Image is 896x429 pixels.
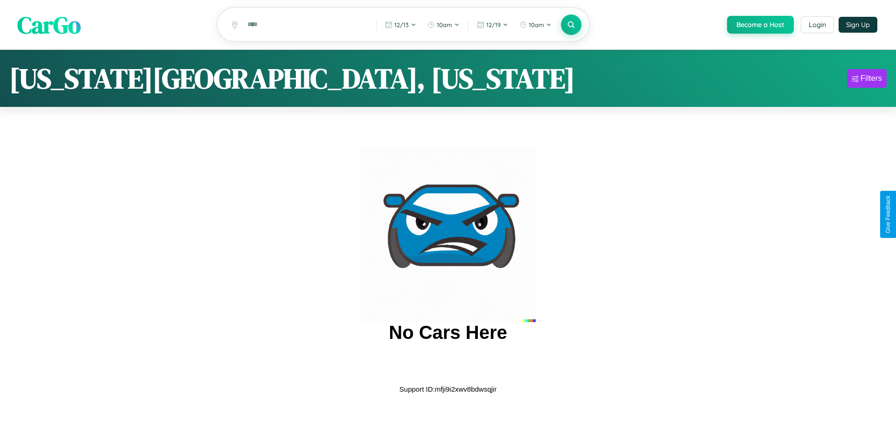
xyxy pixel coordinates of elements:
img: car [360,147,536,322]
div: Filters [861,74,882,83]
h2: No Cars Here [389,322,507,343]
button: Sign Up [839,17,877,33]
button: 12/19 [472,17,513,32]
button: Become a Host [727,16,794,34]
p: Support ID: mfji9i2xwv8bdwsqjir [399,383,497,395]
button: 12/13 [380,17,421,32]
span: 12 / 19 [486,21,501,28]
button: 10am [423,17,464,32]
span: 10am [529,21,544,28]
h1: [US_STATE][GEOGRAPHIC_DATA], [US_STATE] [9,59,575,98]
div: Give Feedback [885,196,891,233]
button: Login [801,16,834,33]
span: 12 / 13 [394,21,409,28]
span: 10am [437,21,452,28]
span: CarGo [17,8,81,41]
button: 10am [515,17,556,32]
button: Filters [847,69,887,88]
